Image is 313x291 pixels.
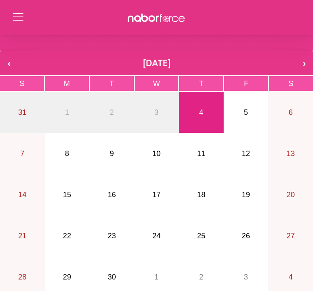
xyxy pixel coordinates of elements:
abbr: September 7, 2025 [20,149,24,158]
button: Open Menu [13,13,23,22]
button: September 26, 2025 [224,215,269,256]
abbr: Friday [244,79,248,88]
button: September 16, 2025 [89,174,134,215]
abbr: September 23, 2025 [107,232,116,240]
abbr: September 4, 2025 [199,108,203,116]
button: September 15, 2025 [45,174,90,215]
abbr: September 14, 2025 [18,191,26,199]
abbr: September 12, 2025 [242,149,250,158]
abbr: September 18, 2025 [197,191,206,199]
button: September 1, 2025 [45,92,90,133]
abbr: September 28, 2025 [18,273,26,281]
abbr: October 1, 2025 [154,273,159,281]
button: September 4, 2025 [179,92,224,133]
abbr: September 3, 2025 [154,108,159,116]
abbr: September 15, 2025 [63,191,71,199]
abbr: Sunday [19,79,24,88]
abbr: October 3, 2025 [244,273,248,281]
abbr: October 4, 2025 [289,273,293,281]
button: September 27, 2025 [268,215,313,256]
button: September 6, 2025 [268,92,313,133]
abbr: September 16, 2025 [107,191,116,199]
abbr: Saturday [289,79,294,88]
abbr: September 1, 2025 [65,108,69,116]
abbr: September 30, 2025 [107,273,116,281]
abbr: September 11, 2025 [197,149,206,158]
abbr: September 29, 2025 [63,273,71,281]
button: September 2, 2025 [89,92,134,133]
button: September 24, 2025 [134,215,179,256]
button: September 17, 2025 [134,174,179,215]
abbr: September 9, 2025 [110,149,114,158]
abbr: September 10, 2025 [152,149,161,158]
abbr: September 25, 2025 [197,232,206,240]
abbr: September 22, 2025 [63,232,71,240]
button: September 12, 2025 [224,133,269,174]
abbr: September 8, 2025 [65,149,69,158]
abbr: Wednesday [153,79,160,88]
abbr: September 13, 2025 [287,149,295,158]
abbr: September 20, 2025 [287,191,295,199]
abbr: September 2, 2025 [110,108,114,116]
button: September 22, 2025 [45,215,90,256]
button: September 5, 2025 [224,92,269,133]
abbr: September 26, 2025 [242,232,250,240]
button: September 11, 2025 [179,133,224,174]
abbr: August 31, 2025 [18,108,26,116]
button: › [295,51,313,75]
button: September 13, 2025 [268,133,313,174]
button: September 3, 2025 [134,92,179,133]
button: [DATE] [18,51,295,75]
abbr: September 24, 2025 [152,232,161,240]
abbr: September 6, 2025 [289,108,293,116]
button: September 23, 2025 [89,215,134,256]
abbr: Tuesday [110,79,114,88]
button: September 10, 2025 [134,133,179,174]
button: September 19, 2025 [224,174,269,215]
button: September 25, 2025 [179,215,224,256]
button: September 18, 2025 [179,174,224,215]
abbr: Monday [64,79,70,88]
button: September 8, 2025 [45,133,90,174]
abbr: September 21, 2025 [18,232,26,240]
abbr: September 27, 2025 [287,232,295,240]
abbr: Thursday [199,79,203,88]
button: September 9, 2025 [89,133,134,174]
abbr: September 5, 2025 [244,108,248,116]
button: September 20, 2025 [268,174,313,215]
abbr: October 2, 2025 [199,273,203,281]
abbr: September 17, 2025 [152,191,161,199]
abbr: September 19, 2025 [242,191,250,199]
